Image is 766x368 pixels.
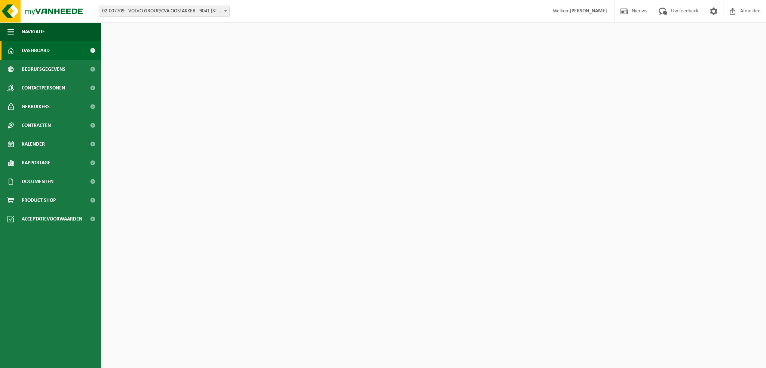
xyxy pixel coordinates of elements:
[99,6,230,17] span: 02-007709 - VOLVO GROUP/CVA OOSTAKKER - 9041 OOSTAKKER, SMALLEHEERWEG 31
[22,191,56,210] span: Product Shop
[22,22,45,41] span: Navigatie
[22,41,50,60] span: Dashboard
[22,172,53,191] span: Documenten
[22,60,65,79] span: Bedrijfsgegevens
[22,135,45,153] span: Kalender
[22,79,65,97] span: Contactpersonen
[22,210,82,228] span: Acceptatievoorwaarden
[22,116,51,135] span: Contracten
[570,8,607,14] strong: [PERSON_NAME]
[22,97,50,116] span: Gebruikers
[99,6,229,16] span: 02-007709 - VOLVO GROUP/CVA OOSTAKKER - 9041 OOSTAKKER, SMALLEHEERWEG 31
[22,153,50,172] span: Rapportage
